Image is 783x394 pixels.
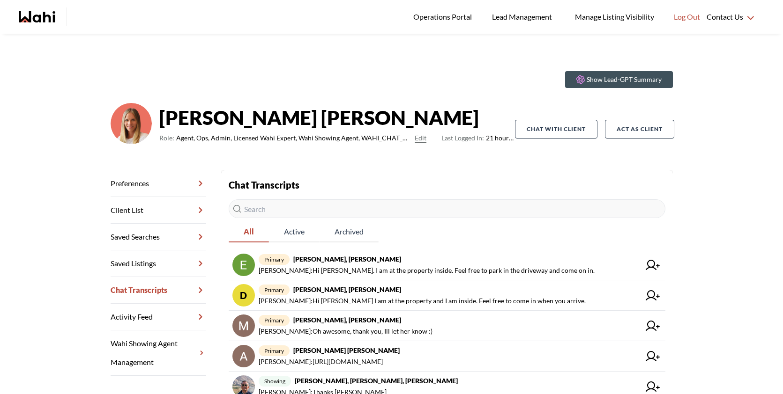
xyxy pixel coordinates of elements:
span: [PERSON_NAME] : Oh awesome, thank you, Ill let her know :) [259,326,433,337]
strong: [PERSON_NAME], [PERSON_NAME], [PERSON_NAME] [295,377,458,385]
div: D [232,284,255,306]
span: primary [259,254,290,265]
span: [PERSON_NAME] : [URL][DOMAIN_NAME] [259,356,383,367]
span: primary [259,285,290,295]
span: Archived [320,222,379,241]
strong: [PERSON_NAME] [PERSON_NAME] [159,103,515,131]
span: Last Logged In: [441,134,484,142]
strong: [PERSON_NAME], [PERSON_NAME] [293,255,401,263]
input: Search [229,199,665,218]
button: All [229,222,269,242]
strong: Chat Transcripts [229,179,299,190]
button: Chat with client [515,120,597,139]
a: primary[PERSON_NAME], [PERSON_NAME][PERSON_NAME]:Oh awesome, thank you, Ill let her know :) [229,311,665,341]
span: primary [259,345,290,356]
a: Preferences [111,170,206,197]
p: Show Lead-GPT Summary [587,75,662,84]
img: 0f07b375cde2b3f9.png [111,103,152,144]
a: Wahi homepage [19,11,55,22]
span: Active [269,222,320,241]
span: Manage Listing Visibility [572,11,657,23]
strong: [PERSON_NAME] [PERSON_NAME] [293,346,400,354]
span: Role: [159,132,174,144]
span: Agent, Ops, Admin, Licensed Wahi Expert, Wahi Showing Agent, WAHI_CHAT_MODERATOR [176,132,411,144]
span: [PERSON_NAME] : Hi [PERSON_NAME]. I am at the property inside. Feel free to park in the driveway ... [259,265,595,276]
a: primary[PERSON_NAME], [PERSON_NAME][PERSON_NAME]:Hi [PERSON_NAME]. I am at the property inside. F... [229,250,665,280]
a: Saved Listings [111,250,206,277]
span: 21 hours ago [441,132,515,144]
span: Operations Portal [413,11,475,23]
span: [PERSON_NAME] : Hi [PERSON_NAME] I am at the property and I am inside. Feel free to come in when ... [259,295,586,306]
strong: [PERSON_NAME], [PERSON_NAME] [293,285,401,293]
a: Saved Searches [111,224,206,250]
a: Client List [111,197,206,224]
button: Active [269,222,320,242]
span: All [229,222,269,241]
button: Show Lead-GPT Summary [565,71,673,88]
span: Log Out [674,11,700,23]
button: Edit [415,132,426,144]
span: showing [259,376,291,387]
a: Activity Feed [111,304,206,330]
img: chat avatar [232,314,255,337]
img: chat avatar [232,254,255,276]
strong: [PERSON_NAME], [PERSON_NAME] [293,316,401,324]
span: primary [259,315,290,326]
img: chat avatar [232,345,255,367]
a: primary[PERSON_NAME] [PERSON_NAME][PERSON_NAME]:[URL][DOMAIN_NAME] [229,341,665,372]
a: Chat Transcripts [111,277,206,304]
button: Act as Client [605,120,674,139]
span: Lead Management [492,11,555,23]
a: Wahi Showing Agent Management [111,330,206,376]
a: Dprimary[PERSON_NAME], [PERSON_NAME][PERSON_NAME]:Hi [PERSON_NAME] I am at the property and I am ... [229,280,665,311]
button: Archived [320,222,379,242]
